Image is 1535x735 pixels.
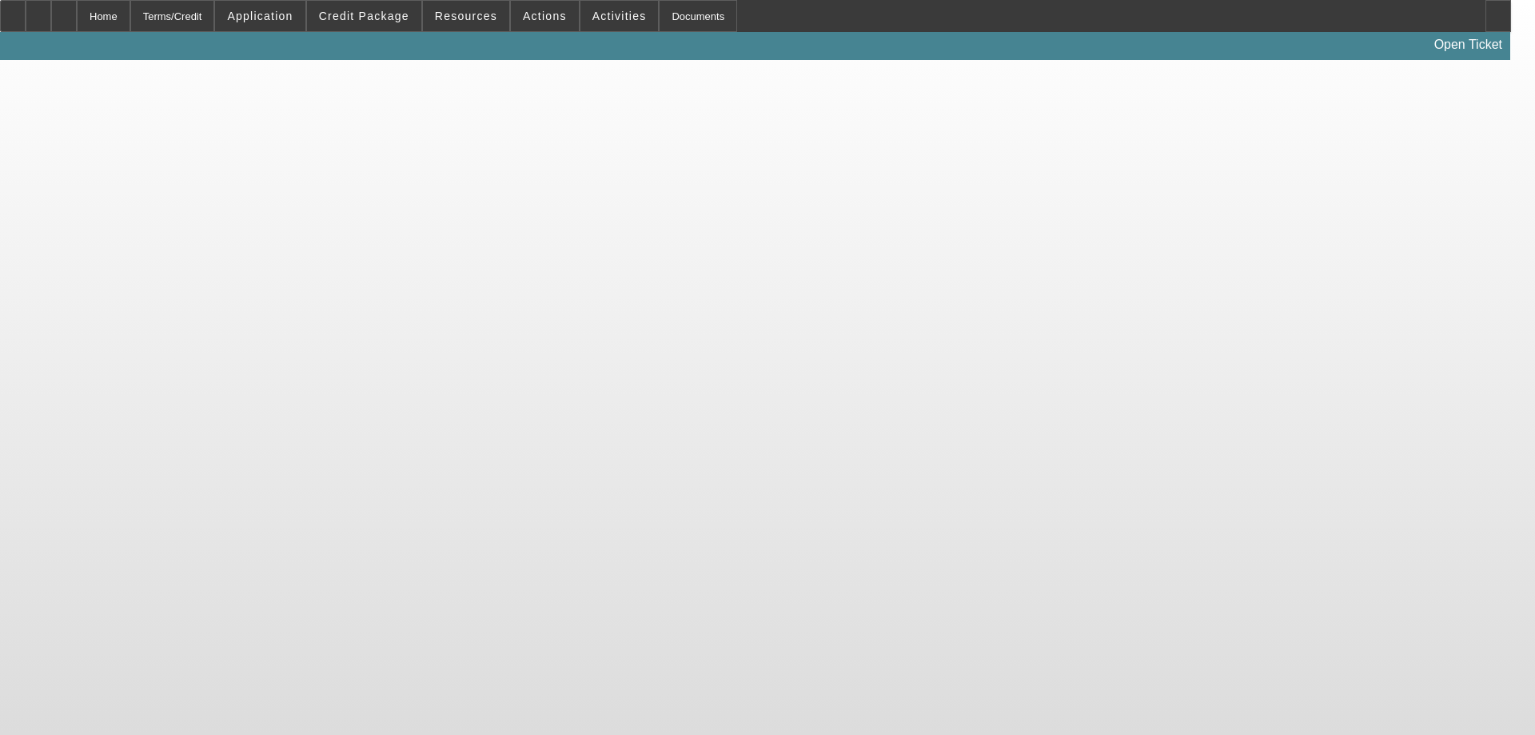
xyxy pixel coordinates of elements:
span: Credit Package [319,10,409,22]
a: Open Ticket [1428,31,1509,58]
button: Activities [580,1,659,31]
span: Resources [435,10,497,22]
button: Actions [511,1,579,31]
span: Actions [523,10,567,22]
button: Credit Package [307,1,421,31]
span: Application [227,10,293,22]
span: Activities [592,10,647,22]
button: Resources [423,1,509,31]
button: Application [215,1,305,31]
